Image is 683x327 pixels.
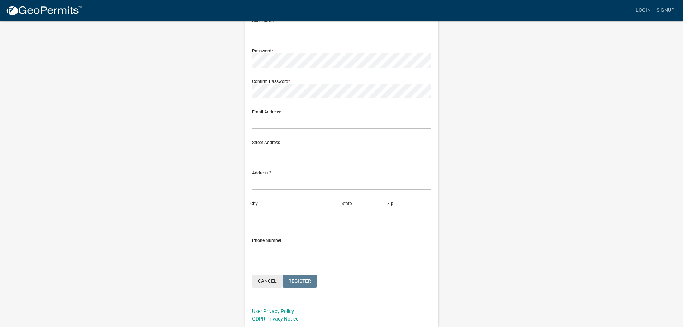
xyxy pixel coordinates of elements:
a: Login [633,4,654,17]
a: Signup [654,4,677,17]
span: Register [288,278,311,284]
a: GDPR Privacy Notice [252,316,298,322]
a: User Privacy Policy [252,308,294,314]
button: Register [283,275,317,288]
button: Cancel [252,275,283,288]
